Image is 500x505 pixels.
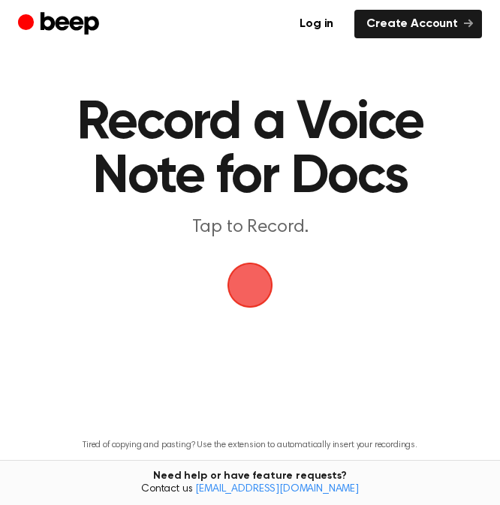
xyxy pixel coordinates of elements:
a: Beep [18,10,103,39]
a: [EMAIL_ADDRESS][DOMAIN_NAME] [195,484,359,494]
p: Tired of copying and pasting? Use the extension to automatically insert your recordings. [83,440,417,451]
p: Tap to Record. [33,216,467,239]
span: Contact us [9,483,491,497]
a: Create Account [354,10,482,38]
img: Beep Logo [227,263,273,308]
h1: Record a Voice Note for Docs [33,96,467,204]
a: Log in [288,10,345,38]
